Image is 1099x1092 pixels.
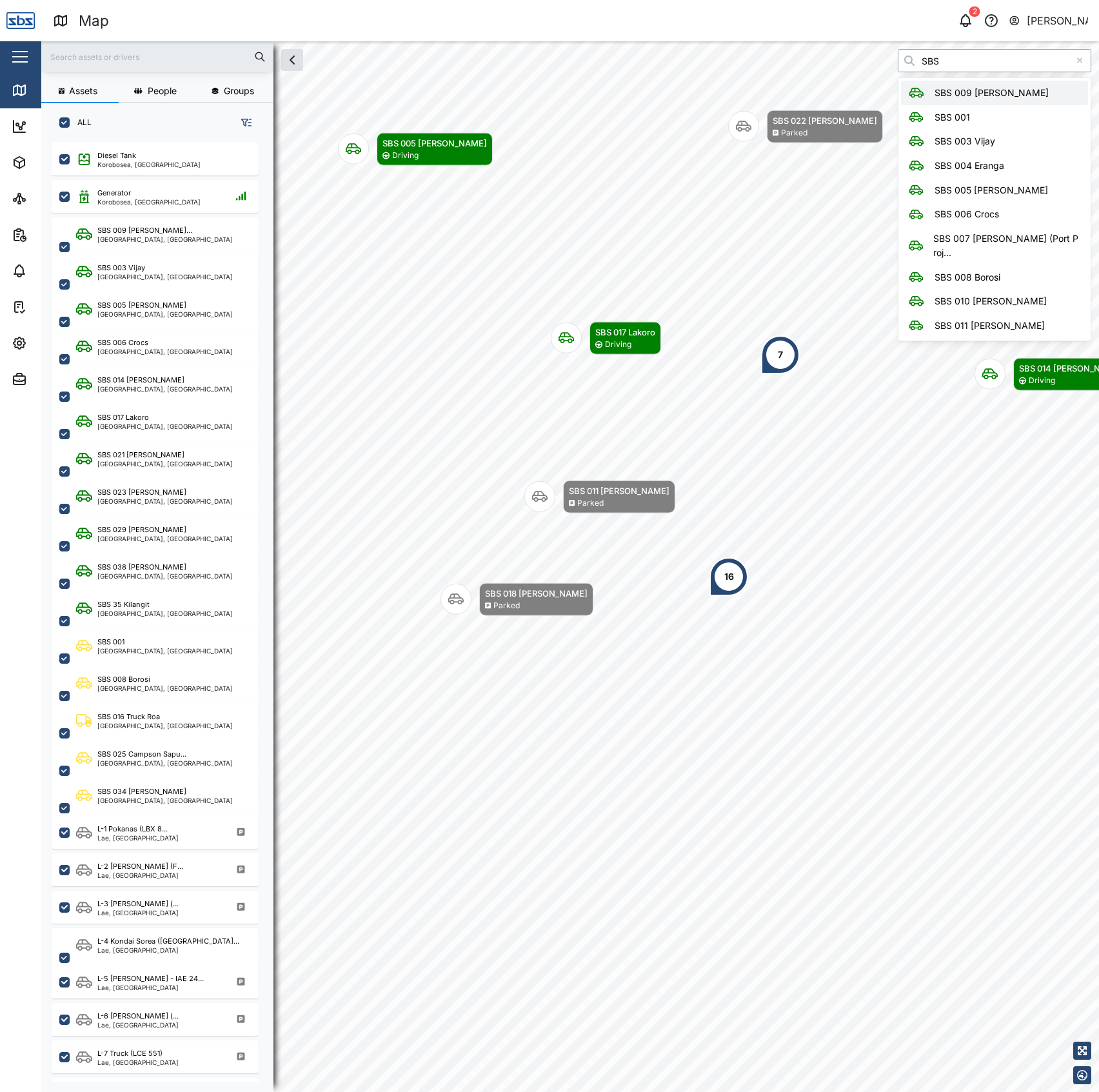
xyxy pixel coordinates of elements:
[97,749,186,760] div: SBS 025 Campson Sapu...
[97,375,184,386] div: SBS 014 [PERSON_NAME]
[709,557,748,596] div: Map marker
[935,207,999,221] div: SBS 006 Crocs
[34,372,72,386] div: Admin
[935,159,1004,173] div: SBS 004 Eranga
[34,83,63,97] div: Map
[935,134,995,148] div: SBS 003 Vijay
[97,423,233,430] div: [GEOGRAPHIC_DATA], [GEOGRAPHIC_DATA]
[97,487,186,498] div: SBS 023 [PERSON_NAME]
[935,319,1045,333] div: SBS 011 [PERSON_NAME]
[97,273,233,280] div: [GEOGRAPHIC_DATA], [GEOGRAPHIC_DATA]
[773,114,877,127] div: SBS 022 [PERSON_NAME]
[97,936,239,947] div: L-4 Kondai Sorea ([GEOGRAPHIC_DATA]...
[97,461,233,467] div: [GEOGRAPHIC_DATA], [GEOGRAPHIC_DATA]
[52,138,273,1082] div: grid
[97,786,186,797] div: SBS 034 [PERSON_NAME]
[34,264,74,278] div: Alarms
[97,648,233,654] div: [GEOGRAPHIC_DATA], [GEOGRAPHIC_DATA]
[778,348,783,362] div: 7
[97,861,183,872] div: L-2 [PERSON_NAME] (F...
[97,760,233,766] div: [GEOGRAPHIC_DATA], [GEOGRAPHIC_DATA]
[97,711,160,722] div: SBS 016 Truck Roa
[551,322,661,355] div: Map marker
[97,599,150,610] div: SBS 35 Kilangit
[97,225,192,236] div: SBS 009 [PERSON_NAME]...
[724,570,734,584] div: 16
[441,583,593,616] div: Map marker
[97,562,186,573] div: SBS 038 [PERSON_NAME]
[97,348,233,355] div: [GEOGRAPHIC_DATA], [GEOGRAPHIC_DATA]
[97,973,204,984] div: L-5 [PERSON_NAME] - IAE 24...
[935,270,1000,284] div: SBS 008 Borosi
[34,228,77,242] div: Reports
[97,835,179,841] div: Lae, [GEOGRAPHIC_DATA]
[97,722,233,729] div: [GEOGRAPHIC_DATA], [GEOGRAPHIC_DATA]
[49,47,266,66] input: Search assets or drivers
[97,947,239,953] div: Lae, [GEOGRAPHIC_DATA]
[97,498,233,504] div: [GEOGRAPHIC_DATA], [GEOGRAPHIC_DATA]
[97,524,186,535] div: SBS 029 [PERSON_NAME]
[1008,12,1089,30] button: [PERSON_NAME]
[97,150,136,161] div: Diesel Tank
[605,339,631,351] div: Driving
[524,481,675,513] div: Map marker
[97,450,184,461] div: SBS 021 [PERSON_NAME]
[569,484,669,497] div: SBS 011 [PERSON_NAME]
[935,86,1049,100] div: SBS 009 [PERSON_NAME]
[97,872,183,879] div: Lae, [GEOGRAPHIC_DATA]
[97,573,233,579] div: [GEOGRAPHIC_DATA], [GEOGRAPHIC_DATA]
[97,199,201,205] div: Korobosea, [GEOGRAPHIC_DATA]
[97,412,149,423] div: SBS 017 Lakoro
[97,236,233,243] div: [GEOGRAPHIC_DATA], [GEOGRAPHIC_DATA]
[6,6,35,35] img: Main Logo
[577,497,604,510] div: Parked
[338,133,493,166] div: Map marker
[97,909,179,916] div: Lae, [GEOGRAPHIC_DATA]
[148,86,177,95] span: People
[382,137,487,150] div: SBS 005 [PERSON_NAME]
[34,300,69,314] div: Tasks
[97,610,233,617] div: [GEOGRAPHIC_DATA], [GEOGRAPHIC_DATA]
[97,300,186,311] div: SBS 005 [PERSON_NAME]
[969,6,980,17] div: 2
[935,110,970,124] div: SBS 001
[34,192,64,206] div: Sites
[97,898,179,909] div: L-3 [PERSON_NAME] (...
[392,150,419,162] div: Driving
[97,263,145,273] div: SBS 003 Vijay
[97,386,233,392] div: [GEOGRAPHIC_DATA], [GEOGRAPHIC_DATA]
[97,337,148,348] div: SBS 006 Crocs
[935,294,1047,308] div: SBS 010 [PERSON_NAME]
[761,335,800,374] div: Map marker
[97,1011,179,1022] div: L-6 [PERSON_NAME] (...
[933,232,1080,259] div: SBS 007 [PERSON_NAME] (Port Proj...
[97,535,233,542] div: [GEOGRAPHIC_DATA], [GEOGRAPHIC_DATA]
[595,326,655,339] div: SBS 017 Lakoro
[97,637,124,648] div: SBS 001
[97,685,233,691] div: [GEOGRAPHIC_DATA], [GEOGRAPHIC_DATA]
[935,183,1048,197] div: SBS 005 [PERSON_NAME]
[34,119,92,134] div: Dashboard
[41,41,1099,1092] canvas: Map
[97,311,233,317] div: [GEOGRAPHIC_DATA], [GEOGRAPHIC_DATA]
[79,10,109,32] div: Map
[1029,375,1055,387] div: Driving
[97,188,131,199] div: Generator
[781,127,807,139] div: Parked
[493,600,520,612] div: Parked
[69,86,97,95] span: Assets
[485,587,588,600] div: SBS 018 [PERSON_NAME]
[70,117,92,128] label: ALL
[97,1059,179,1066] div: Lae, [GEOGRAPHIC_DATA]
[97,1022,179,1028] div: Lae, [GEOGRAPHIC_DATA]
[34,336,79,350] div: Settings
[34,155,74,170] div: Assets
[97,161,201,168] div: Korobosea, [GEOGRAPHIC_DATA]
[97,824,168,835] div: L-1 Pokanas (LBX 8...
[97,674,150,685] div: SBS 008 Borosi
[728,110,883,143] div: Map marker
[224,86,254,95] span: Groups
[97,984,204,991] div: Lae, [GEOGRAPHIC_DATA]
[97,797,233,804] div: [GEOGRAPHIC_DATA], [GEOGRAPHIC_DATA]
[1027,13,1089,29] div: [PERSON_NAME]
